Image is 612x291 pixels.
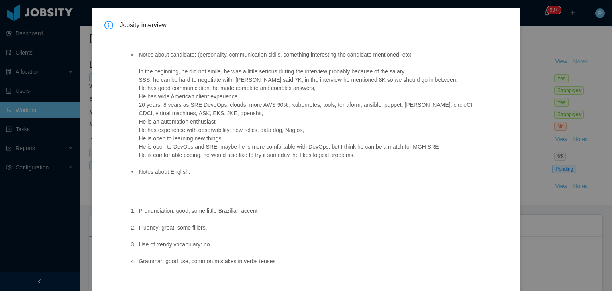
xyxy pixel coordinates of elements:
li: Fluency: great, some fillers, [137,224,482,232]
li: Notes about English: [137,168,482,176]
span: Jobsity interview [120,21,507,29]
li: Use of trendy vocabulary: no [137,240,482,249]
li: Grammar: good use, common mistakes in verbs tenses [137,257,482,265]
li: Pronunciation: good, some little Brazilian accent [137,207,482,215]
li: Notes about candidate: (personality, communication skills, something interesting the candidate me... [137,51,482,159]
i: icon: info-circle [104,21,113,29]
